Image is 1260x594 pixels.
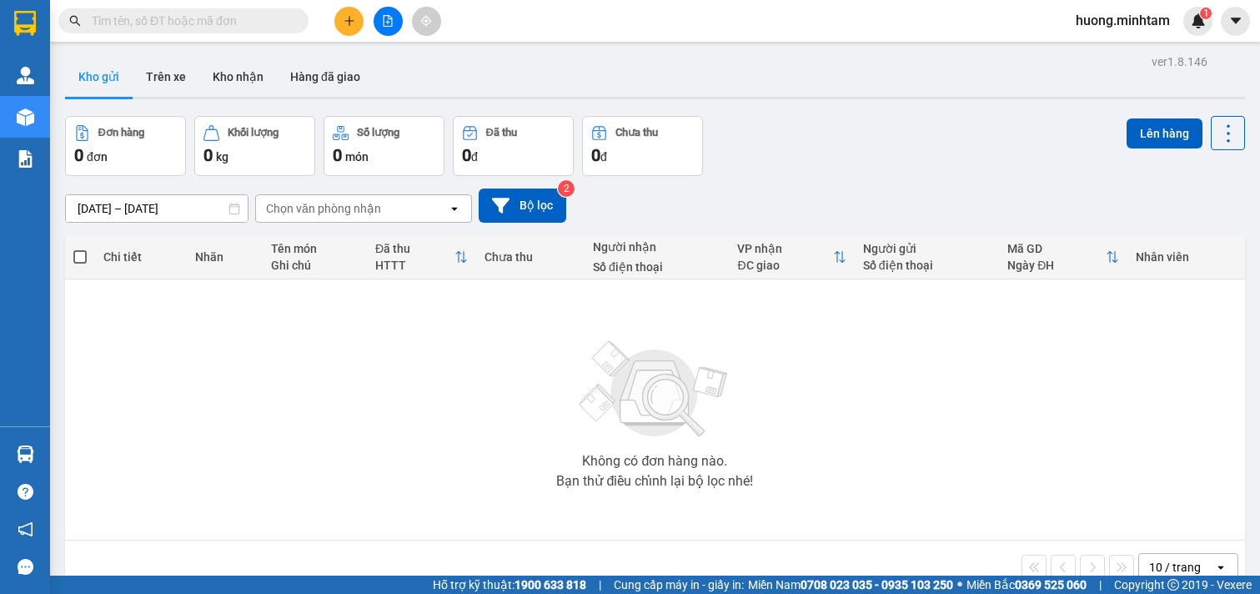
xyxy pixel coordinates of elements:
span: 0 [203,145,213,165]
input: Select a date range. [66,195,248,222]
div: Người nhận [593,240,721,254]
div: Số điện thoại [863,259,991,272]
div: Người gửi [863,242,991,255]
div: HTTT [375,259,454,272]
div: Đơn hàng [98,127,144,138]
div: Bạn thử điều chỉnh lại bộ lọc nhé! [556,475,753,488]
div: Không có đơn hàng nào. [582,455,727,468]
button: Đơn hàng0đơn [65,116,186,176]
span: kg [216,150,228,164]
button: Chưa thu0đ [582,116,703,176]
div: Nhân viên [1136,250,1237,264]
button: Khối lượng0kg [194,116,315,176]
button: Bộ lọc [479,189,566,223]
span: Hỗ trợ kỹ thuật: [433,576,586,594]
div: Chưa thu [484,250,576,264]
button: Trên xe [133,57,199,97]
div: Đã thu [486,127,517,138]
div: VP nhận [737,242,832,255]
span: đơn [87,150,108,164]
img: logo-vxr [14,11,36,36]
div: Khối lượng [228,127,279,138]
strong: 0708 023 035 - 0935 103 250 [801,578,953,591]
div: 10 / trang [1149,559,1201,576]
span: file-add [382,15,394,27]
svg: open [448,202,461,215]
sup: 2 [558,180,575,197]
img: icon-new-feature [1191,13,1206,28]
sup: 1 [1200,8,1212,19]
th: Toggle SortBy [999,235,1127,279]
input: Tìm tên, số ĐT hoặc mã đơn [92,12,289,30]
span: | [599,576,601,594]
button: caret-down [1221,7,1250,36]
img: svg+xml;base64,PHN2ZyBjbGFzcz0ibGlzdC1wbHVnX19zdmciIHhtbG5zPSJodHRwOi8vd3d3LnczLm9yZy8yMDAwL3N2Zy... [571,331,738,448]
span: search [69,15,81,27]
strong: 1900 633 818 [515,578,586,591]
span: đ [600,150,607,164]
span: question-circle [18,484,33,500]
div: Đã thu [375,242,454,255]
div: Chưa thu [615,127,658,138]
svg: open [1214,561,1227,574]
div: ĐC giao [737,259,832,272]
button: Đã thu0đ [453,116,574,176]
span: Miền Bắc [966,576,1087,594]
div: Tên món [271,242,359,255]
div: Chi tiết [103,250,178,264]
span: plus [344,15,355,27]
button: Kho gửi [65,57,133,97]
span: ⚪️ [957,581,962,588]
button: Hàng đã giao [277,57,374,97]
span: | [1099,576,1102,594]
span: Cung cấp máy in - giấy in: [614,576,744,594]
img: warehouse-icon [17,445,34,463]
img: warehouse-icon [17,108,34,126]
span: Miền Nam [748,576,953,594]
button: Kho nhận [199,57,277,97]
div: Nhãn [195,250,254,264]
span: 0 [462,145,471,165]
div: Ghi chú [271,259,359,272]
span: aim [420,15,432,27]
span: copyright [1167,579,1179,591]
img: warehouse-icon [17,67,34,84]
strong: 0369 525 060 [1015,578,1087,591]
span: 0 [74,145,83,165]
th: Toggle SortBy [729,235,854,279]
div: Số lượng [357,127,399,138]
div: Mã GD [1007,242,1106,255]
span: caret-down [1228,13,1243,28]
span: món [345,150,369,164]
div: Chọn văn phòng nhận [266,200,381,217]
div: Ngày ĐH [1007,259,1106,272]
span: 0 [333,145,342,165]
span: đ [471,150,478,164]
th: Toggle SortBy [367,235,476,279]
div: ver 1.8.146 [1152,53,1207,71]
span: huong.minhtam [1062,10,1183,31]
button: aim [412,7,441,36]
span: message [18,559,33,575]
button: Số lượng0món [324,116,444,176]
span: notification [18,521,33,537]
button: file-add [374,7,403,36]
span: 0 [591,145,600,165]
img: solution-icon [17,150,34,168]
div: Số điện thoại [593,260,721,274]
span: 1 [1202,8,1208,19]
button: Lên hàng [1127,118,1202,148]
button: plus [334,7,364,36]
